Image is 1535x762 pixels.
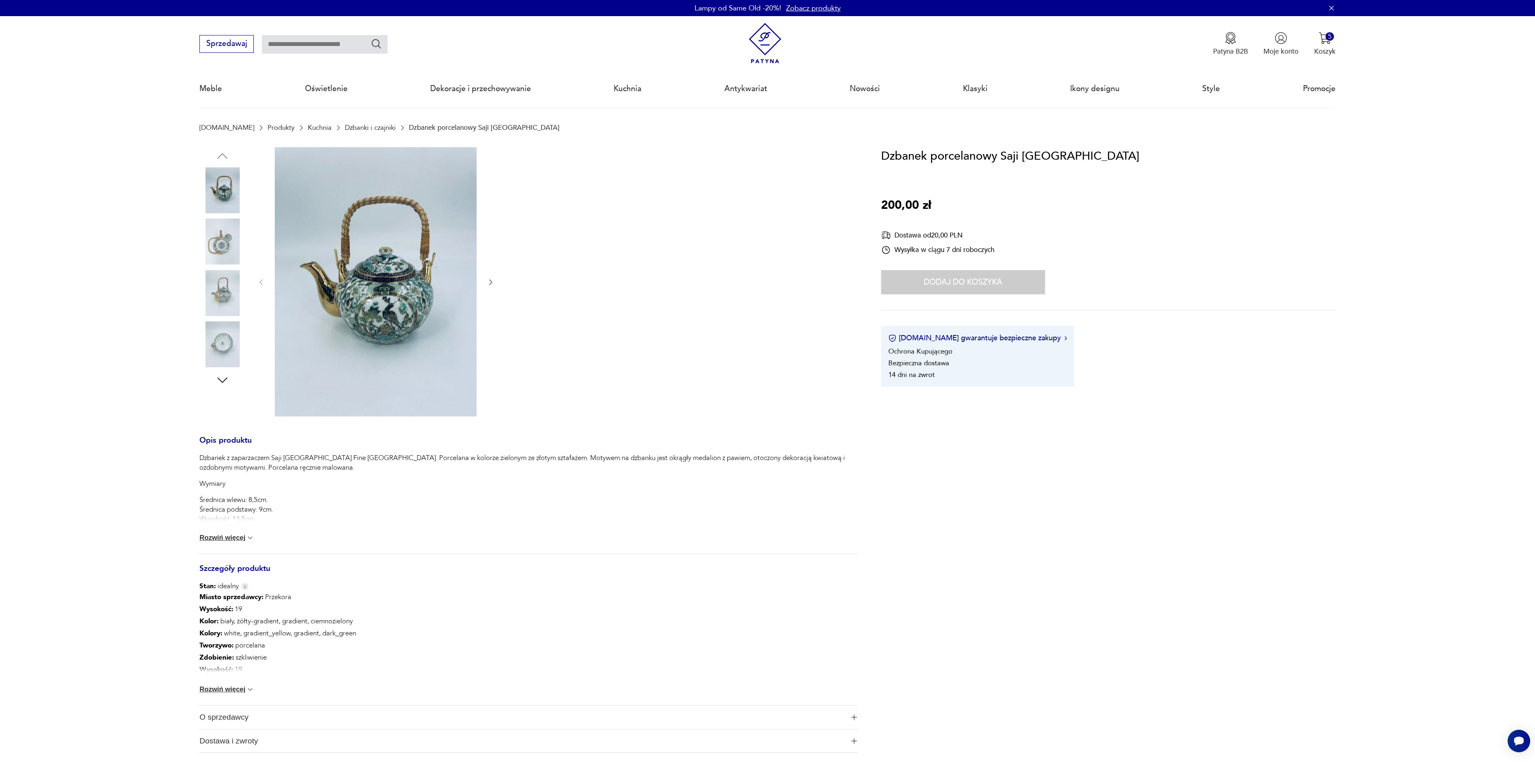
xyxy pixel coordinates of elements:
[1213,32,1248,56] button: Patyna B2B
[199,41,254,48] a: Sprzedawaj
[963,70,987,107] a: Klasyki
[881,230,994,240] div: Dostawa od 20,00 PLN
[199,706,858,729] button: Ikona plusaO sprzedawcy
[881,147,1139,166] h1: Dzbanek porcelanowy Saji [GEOGRAPHIC_DATA]
[695,3,781,13] p: Lampy od Same Old -20%!
[881,196,931,215] p: 200,00 zł
[199,219,245,264] img: Zdjęcie produktu Dzbanek porcelanowy Saji Japan
[1070,70,1120,107] a: Ikony designu
[345,124,396,131] a: Dzbanki i czajniki
[199,591,356,603] p: Przekora
[1275,32,1287,44] img: Ikonka użytkownika
[199,627,356,639] p: white, gradient_yellow, gradient, dark_green
[199,685,254,693] button: Rozwiń więcej
[246,534,254,542] img: chevron down
[199,534,254,542] button: Rozwiń więcej
[1263,47,1299,56] p: Moje konto
[199,70,222,107] a: Meble
[1303,70,1336,107] a: Promocje
[199,664,356,676] p: 19
[199,629,222,638] b: Kolory :
[199,581,239,591] span: idealny
[409,124,560,131] p: Dzbanek porcelanowy Saji [GEOGRAPHIC_DATA]
[881,230,891,240] img: Ikona dostawy
[1263,32,1299,56] button: Moje konto
[1263,32,1299,56] a: Ikonka użytkownikaMoje konto
[199,35,254,53] button: Sprzedawaj
[888,370,935,379] li: 14 dni na zwrot
[308,124,332,131] a: Kuchnia
[888,347,952,356] li: Ochrona Kupującego
[430,70,531,107] a: Dekoracje i przechowywanie
[241,583,249,590] img: Info icon
[199,592,263,602] b: Miasto sprzedawcy :
[1224,32,1237,44] img: Ikona medalu
[199,495,858,543] p: Średnica wlewu: 8,5cm. Średnica podstawy: 9cm. Wysokość: 13,5cm. Wysokośc z rączka: 19cm. Szeroko...
[199,581,216,591] b: Stan:
[786,3,841,13] a: Zobacz produkty
[851,714,857,720] img: Ikona plusa
[199,639,356,652] p: porcelana
[199,729,858,753] button: Ikona plusaDostawa i zwroty
[199,453,858,473] p: Dzbanek z zaparzaczem Saji [GEOGRAPHIC_DATA] Fine [GEOGRAPHIC_DATA]. Porcelana w kolorze zielonym...
[199,437,858,454] h3: Opis produktu
[199,566,858,582] h3: Szczegóły produktu
[1213,32,1248,56] a: Ikona medaluPatyna B2B
[199,706,844,729] span: O sprzedawcy
[199,321,245,367] img: Zdjęcie produktu Dzbanek porcelanowy Saji Japan
[850,70,880,107] a: Nowości
[199,603,356,615] p: 19
[1508,730,1530,752] iframe: Smartsupp widget button
[745,23,786,64] img: Patyna - sklep z meblami i dekoracjami vintage
[888,333,1067,343] button: [DOMAIN_NAME] gwarantuje bezpieczne zakupy
[199,167,245,213] img: Zdjęcie produktu Dzbanek porcelanowy Saji Japan
[851,738,857,744] img: Ikona plusa
[724,70,767,107] a: Antykwariat
[199,641,234,650] b: Tworzywo :
[1314,32,1336,56] button: 5Koszyk
[199,479,858,489] p: Wymiary
[199,729,844,753] span: Dostawa i zwroty
[614,70,641,107] a: Kuchnia
[268,124,295,131] a: Produkty
[305,70,348,107] a: Oświetlenie
[371,38,382,50] button: Szukaj
[1213,47,1248,56] p: Patyna B2B
[1064,336,1067,340] img: Ikona strzałki w prawo
[1202,70,1220,107] a: Style
[275,147,477,416] img: Zdjęcie produktu Dzbanek porcelanowy Saji Japan
[199,665,233,674] b: Wysokość :
[199,616,219,626] b: Kolor:
[888,334,896,342] img: Ikona certyfikatu
[199,124,254,131] a: [DOMAIN_NAME]
[1325,32,1334,41] div: 5
[199,652,356,664] p: szkliwienie
[1314,47,1336,56] p: Koszyk
[888,358,949,368] li: Bezpieczna dostawa
[246,685,254,693] img: chevron down
[199,604,233,614] b: Wysokość :
[199,270,245,316] img: Zdjęcie produktu Dzbanek porcelanowy Saji Japan
[199,653,234,662] b: Zdobienie :
[881,245,994,255] div: Wysyłka w ciągu 7 dni roboczych
[199,615,356,627] p: biały, żółty-gradient, gradient, ciemnozielony
[1319,32,1331,44] img: Ikona koszyka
